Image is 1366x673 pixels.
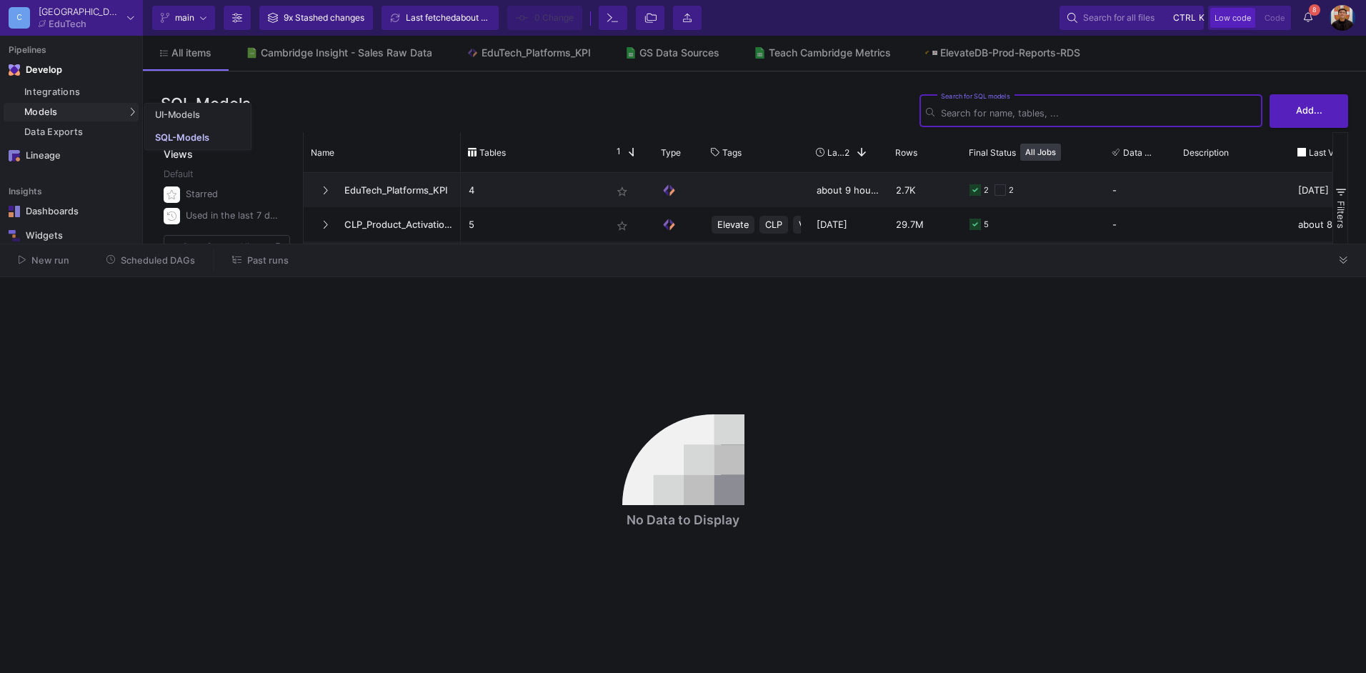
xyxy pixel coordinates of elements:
input: Search for name, tables, ... [941,108,1256,119]
span: Tables [479,147,506,158]
div: 6 [984,242,989,276]
a: Navigation iconLineage [4,144,139,167]
div: ElevateDB-Prod-Reports-RDS [940,47,1080,59]
div: about 9 hours ago [809,173,888,207]
button: Starred [161,184,293,205]
button: New run [1,249,86,271]
a: Navigation iconDashboards [4,200,139,223]
mat-icon: star_border [614,217,631,234]
img: Navigation icon [9,64,20,76]
button: main [152,6,215,30]
button: 8 [1295,6,1321,30]
img: SQL Model [662,183,677,198]
button: Past runs [215,249,306,271]
span: Models [24,106,58,118]
h3: SQL Models [161,94,251,113]
span: EduTech_Platforms_KPI [336,174,453,207]
p: 4 [469,174,596,207]
button: Scheduled DAGs [89,249,213,271]
span: V3 [799,208,811,241]
button: Save Current View [164,235,290,259]
span: Elevate [717,208,749,241]
div: Develop [26,64,47,76]
div: 2 [984,174,989,207]
span: main [175,7,194,29]
img: Tab icon [246,47,258,59]
div: - [1112,242,1168,275]
span: about 4 hours ago [456,12,528,23]
span: Rows [895,147,917,158]
div: Final Status [969,136,1085,169]
div: Integrations [24,86,135,98]
img: Tab icon [625,47,637,59]
span: 1 [611,146,621,159]
span: Last Used [827,147,844,158]
p: 5 [469,208,596,241]
img: SQL Model [662,217,677,232]
div: 29.7M [888,207,962,241]
span: Type [661,147,681,158]
button: 9x Stashed changes [259,6,373,30]
div: 7.1K [888,241,962,276]
span: Low code [1215,13,1251,23]
span: Scheduled DAGs [121,255,195,266]
button: Low code [1210,8,1255,28]
div: Default [164,167,293,184]
button: All Jobs [1020,144,1061,161]
span: Past runs [247,255,289,266]
button: Last fetchedabout 4 hours ago [382,6,499,30]
span: New run [31,255,69,266]
div: Used in the last 7 days [186,205,281,226]
span: Filters [1335,201,1347,229]
span: Search for all files [1083,7,1155,29]
p: 6 [469,242,596,276]
span: Save Current View [182,241,261,252]
span: Name [311,147,334,158]
div: EduTech [49,19,86,29]
button: ctrlk [1169,9,1196,26]
img: Navigation icon [9,150,20,161]
div: Lineage [26,150,119,161]
button: Add... [1270,94,1348,128]
div: GS Data Sources [639,47,719,59]
div: Teach Cambridge Metrics [769,47,891,59]
div: Starred [186,184,281,205]
a: Navigation iconWidgets [4,224,139,247]
mat-expansion-panel-header: Navigation iconDevelop [4,59,139,81]
div: [DATE] [809,207,888,241]
img: Tab icon [925,51,937,54]
div: C [9,7,30,29]
img: bg52tvgs8dxfpOhHYAd0g09LCcAxm85PnUXHwHyc.png [1330,5,1355,31]
img: Navigation icon [9,230,20,241]
span: CLP_Product_Activations [336,208,453,241]
button: Code [1260,8,1289,28]
img: Navigation icon [9,206,20,217]
div: 9x Stashed changes [284,7,364,29]
button: Search for all filesctrlk [1060,6,1204,30]
span: PEAS_Activations [336,242,453,276]
div: Dashboards [26,206,119,217]
span: Code [1265,13,1285,23]
span: 2 [844,147,849,158]
div: Cambridge Insight - Sales Raw Data [261,47,432,59]
span: 8 [1309,4,1320,16]
a: Data Exports [4,123,139,141]
div: No Data to Display [627,511,739,529]
img: no-data.svg [622,414,744,505]
span: Add... [1296,105,1322,116]
div: Last fetched [406,7,492,29]
div: [DATE] [809,241,888,276]
div: - [1112,174,1168,206]
span: CLP [765,208,782,241]
div: - [1112,208,1168,241]
span: k [1199,9,1205,26]
span: Last Valid Job [1309,147,1365,158]
img: Tab icon [467,47,479,59]
div: EduTech_Platforms_KPI [482,47,591,59]
div: Widgets [26,230,119,241]
img: Tab icon [754,47,766,59]
div: 5 [984,208,989,241]
div: 2 [1009,174,1014,207]
span: All items [171,47,211,59]
span: Data Tests [1123,147,1156,158]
